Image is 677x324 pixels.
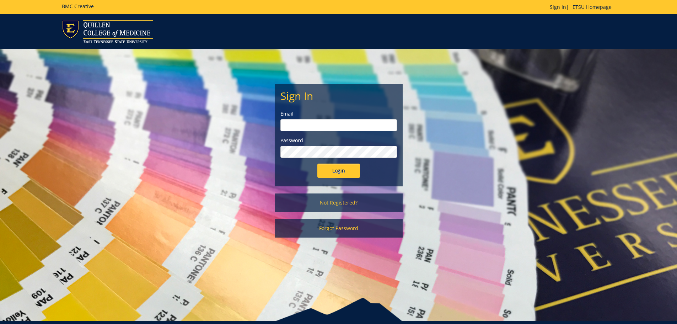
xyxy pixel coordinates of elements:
a: Forgot Password [275,219,403,238]
label: Password [280,137,397,144]
a: Sign In [550,4,566,10]
p: | [550,4,615,11]
h2: Sign In [280,90,397,102]
img: ETSU logo [62,20,153,43]
input: Login [317,164,360,178]
h5: BMC Creative [62,4,94,9]
label: Email [280,110,397,117]
a: ETSU Homepage [569,4,615,10]
a: Not Registered? [275,193,403,212]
